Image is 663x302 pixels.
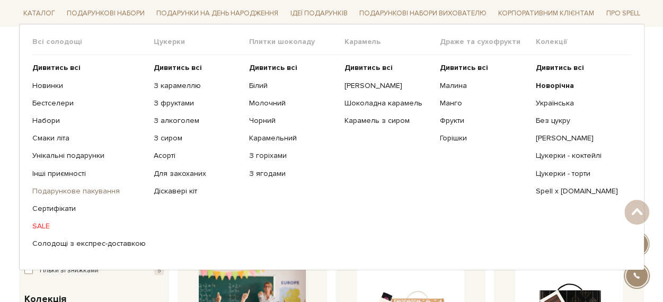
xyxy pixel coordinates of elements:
[602,5,644,22] a: Про Spell
[440,63,488,72] b: Дивитись всі
[344,63,432,73] a: Дивитись всі
[32,99,146,108] a: Бестселери
[249,81,337,90] a: Білий
[32,116,146,126] a: Набори
[32,63,81,72] b: Дивитись всі
[249,116,337,126] a: Чорний
[535,116,623,126] a: Без цукру
[32,221,146,231] a: SALE
[535,151,623,161] a: Цукерки - коктейлі
[440,63,527,73] a: Дивитись всі
[249,134,337,143] a: Карамельний
[535,63,623,73] a: Дивитись всі
[249,63,297,72] b: Дивитись всі
[286,5,351,22] a: Ідеї подарунків
[249,99,337,108] a: Молочний
[535,37,631,47] span: Колекції
[154,168,241,178] a: Для закоханих
[535,168,623,178] a: Цукерки - торти
[440,37,535,47] span: Драже та сухофрукти
[154,63,202,72] b: Дивитись всі
[32,134,146,143] a: Смаки літа
[494,4,598,22] a: Корпоративним клієнтам
[154,81,241,90] a: З карамеллю
[32,186,146,196] a: Подарункове пакування
[38,265,99,276] span: Тільки зі знижками
[535,81,623,90] a: Новорічна
[152,5,282,22] a: Подарунки на День народження
[249,37,344,47] span: Плитки шоколаду
[32,37,154,47] span: Всі солодощі
[344,63,393,72] b: Дивитись всі
[32,168,146,178] a: Інші приємності
[32,81,146,90] a: Новинки
[154,116,241,126] a: З алкоголем
[154,151,241,161] a: Асорті
[32,63,146,73] a: Дивитись всі
[535,134,623,143] a: [PERSON_NAME]
[19,24,644,270] div: Каталог
[19,5,59,22] a: Каталог
[535,81,573,90] b: Новорічна
[440,116,527,126] a: Фрукти
[249,151,337,161] a: З горіхами
[154,186,241,196] a: Діскавері кіт
[355,4,491,22] a: Подарункові набори вихователю
[32,204,146,214] a: Сертифікати
[24,265,164,276] button: Тільки зі знижками 5
[535,63,584,72] b: Дивитись всі
[249,63,337,73] a: Дивитись всі
[344,81,432,90] a: [PERSON_NAME]
[154,37,249,47] span: Цукерки
[440,99,527,108] a: Манго
[154,266,164,275] span: 5
[249,168,337,178] a: З ягодами
[32,239,146,248] a: Солодощі з експрес-доставкою
[535,99,623,108] a: Українська
[535,186,623,196] a: Spell x [DOMAIN_NAME]
[154,99,241,108] a: З фруктами
[344,37,440,47] span: Карамель
[440,81,527,90] a: Малина
[154,63,241,73] a: Дивитись всі
[32,151,146,161] a: Унікальні подарунки
[63,5,149,22] a: Подарункові набори
[344,116,432,126] a: Карамель з сиром
[344,99,432,108] a: Шоколадна карамель
[440,134,527,143] a: Горішки
[154,134,241,143] a: З сиром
